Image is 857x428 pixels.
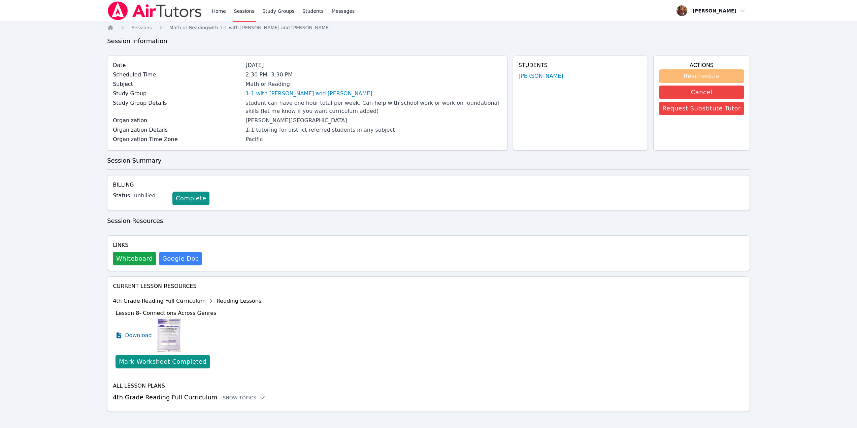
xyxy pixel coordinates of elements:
[519,61,642,69] h4: Students
[134,192,167,200] div: unbilled
[107,216,750,226] h3: Session Resources
[332,8,355,14] span: Messages
[125,331,152,339] span: Download
[107,36,750,46] h3: Session Information
[113,181,744,189] h4: Billing
[245,71,501,79] div: 2:30 PM - 3:30 PM
[107,1,202,20] img: Air Tutors
[119,357,206,366] div: Mark Worksheet Completed
[659,69,744,83] button: Reschedule
[113,241,202,249] h4: Links
[113,80,241,88] label: Subject
[659,102,744,115] button: Request Substitute Tutor
[113,71,241,79] label: Scheduled Time
[116,319,152,352] a: Download
[245,117,501,125] div: [PERSON_NAME][GEOGRAPHIC_DATA]
[113,296,261,306] div: 4th Grade Reading Full Curriculum Reading Lessons
[245,80,501,88] div: Math or Reading
[245,99,501,115] div: student can have one hour total per week. Can help with school work or work on foundational skill...
[107,24,750,31] nav: Breadcrumb
[113,393,744,402] h3: 4th Grade Reading Full Curriculum
[172,192,209,205] a: Complete
[245,90,372,98] a: 1-1 with [PERSON_NAME] and [PERSON_NAME]
[245,126,501,134] div: 1:1 tutoring for district referred students in any subject
[659,86,744,99] button: Cancel
[131,25,152,30] span: Sessions
[519,72,563,80] a: [PERSON_NAME]
[113,61,241,69] label: Date
[223,394,266,401] button: Show Topics
[169,25,331,30] span: Math or Reading with 1-1 with [PERSON_NAME] and [PERSON_NAME]
[107,156,750,165] h3: Session Summary
[157,319,181,352] img: Lesson 8- Connections Across Genres
[245,61,501,69] div: [DATE]
[113,117,241,125] label: Organization
[131,24,152,31] a: Sessions
[116,310,216,316] span: Lesson 8- Connections Across Genres
[113,192,130,200] label: Status
[113,382,744,390] h4: All Lesson Plans
[159,252,202,265] a: Google Doc
[169,24,331,31] a: Math or Readingwith 1-1 with [PERSON_NAME] and [PERSON_NAME]
[659,61,744,69] h4: Actions
[113,135,241,143] label: Organization Time Zone
[245,135,501,143] div: Pacific
[113,99,241,107] label: Study Group Details
[113,252,156,265] button: Whiteboard
[116,355,210,368] button: Mark Worksheet Completed
[113,126,241,134] label: Organization Details
[113,282,744,290] h4: Current Lesson Resources
[113,90,241,98] label: Study Group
